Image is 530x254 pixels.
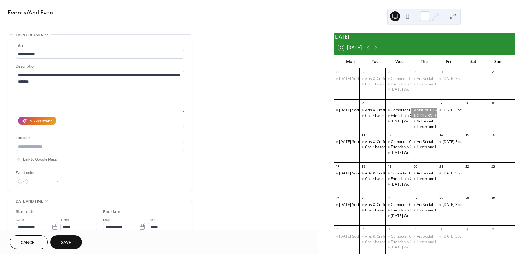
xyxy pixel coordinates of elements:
[491,133,496,137] div: 16
[391,119,418,124] div: [DATE] Workout
[61,240,71,246] span: Save
[361,70,366,74] div: 28
[417,145,451,150] div: Lunch and Laughter
[439,133,443,137] div: 14
[439,196,443,200] div: 28
[16,42,183,49] div: Title
[411,202,437,207] div: Art Social
[391,150,418,155] div: [DATE] Workout
[439,70,443,74] div: 31
[365,171,387,176] div: Arts & Crafts
[391,234,418,239] div: Computer Class
[16,209,35,215] div: Start date
[336,43,364,52] button: 30[DATE]
[359,176,385,182] div: Chair based exercise - St Johns & St Matthews Church
[339,234,371,239] div: [DATE] Social Club
[334,234,359,239] div: Monday Social Club
[437,202,463,207] div: Friday Social Club
[391,113,436,118] div: Friendship Cafe - My Place
[491,70,496,74] div: 2
[335,101,340,106] div: 3
[417,208,451,213] div: Lunch and Laughter
[417,202,433,207] div: Art Social
[465,70,470,74] div: 1
[16,135,183,141] div: Location
[334,202,359,207] div: Monday Social Club
[334,76,359,81] div: Monday Social Club
[391,240,436,245] div: Friendship Cafe - My Place
[387,164,392,169] div: 19
[411,145,437,150] div: Lunch and Laughter
[10,235,48,249] a: Cancel
[443,76,474,81] div: [DATE] Social Club
[361,164,366,169] div: 18
[334,33,515,40] div: [DATE]
[361,101,366,106] div: 4
[335,227,340,232] div: 1
[339,76,371,81] div: [DATE] Social Club
[359,76,385,81] div: Arts & Crafts
[385,240,411,245] div: Friendship Cafe - My Place
[339,139,371,145] div: [DATE] Social Club
[413,227,418,232] div: 4
[385,150,411,155] div: Wednesday Workout
[385,113,411,118] div: Friendship Cafe - My Place
[26,7,55,19] span: / Add Event
[465,196,470,200] div: 29
[385,234,411,239] div: Computer Class
[411,108,437,113] div: ANNUAL GENERAL MEETING
[391,145,436,150] div: Friendship Cafe - My Place
[385,87,411,92] div: Wednesday Workout
[387,196,392,200] div: 26
[437,108,463,113] div: Friday Social Club
[465,101,470,106] div: 8
[361,196,366,200] div: 25
[391,208,436,213] div: Friendship Cafe - My Place
[335,70,340,74] div: 27
[491,196,496,200] div: 30
[363,55,387,68] div: Tue
[439,101,443,106] div: 7
[365,234,387,239] div: Arts & Crafts
[359,208,385,213] div: Chair based exercise - St Johns & St Matthews Church
[385,182,411,187] div: Wednesday Workout
[385,176,411,182] div: Friendship Cafe - My Place
[391,76,418,81] div: Computer Class
[417,234,433,239] div: Art Social
[443,108,474,113] div: [DATE] Social Club
[411,139,437,145] div: Art Social
[417,176,451,182] div: Lunch and Laughter
[491,227,496,232] div: 7
[334,139,359,145] div: Monday Social Club
[385,139,411,145] div: Computer Class
[16,32,43,38] span: Event details
[387,227,392,232] div: 3
[417,76,433,81] div: Art Social
[103,217,111,223] span: Date
[387,70,392,74] div: 29
[439,164,443,169] div: 21
[359,113,385,118] div: Chair based exercise - St Johns & St Matthews Church
[417,82,451,87] div: Lunch and Laughter
[485,55,510,68] div: Sun
[439,227,443,232] div: 5
[8,7,26,19] a: Events
[335,164,340,169] div: 17
[465,164,470,169] div: 22
[391,87,418,92] div: [DATE] Workout
[436,55,461,68] div: Fri
[411,113,437,118] div: NO CLUBS TODAY
[359,108,385,113] div: Arts & Crafts
[359,82,385,87] div: Chair based exercise - St Johns & St Matthews Church
[359,145,385,150] div: Chair based exercise - St Johns & St Matthews Church
[387,133,392,137] div: 12
[385,119,411,124] div: Wednesday Workout
[417,139,433,145] div: Art Social
[21,240,37,246] span: Cancel
[60,217,69,223] span: Time
[417,124,451,129] div: Lunch and Laughter
[387,101,392,106] div: 5
[335,196,340,200] div: 24
[413,70,418,74] div: 30
[359,202,385,207] div: Arts & Crafts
